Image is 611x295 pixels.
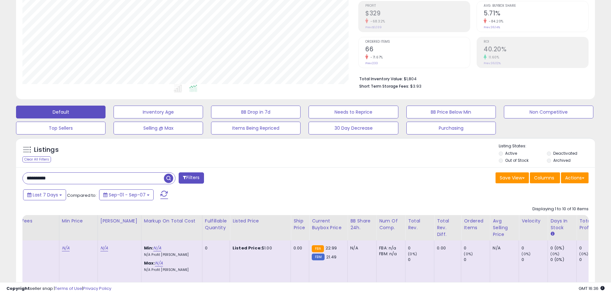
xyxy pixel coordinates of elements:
[33,192,58,198] span: Last 7 Days
[22,156,51,162] div: Clear All Filters
[312,218,345,231] div: Current Buybox Price
[359,76,403,82] b: Total Inventory Value:
[408,251,417,256] small: (0%)
[379,218,403,231] div: Num of Comp.
[408,218,431,231] div: Total Rev.
[553,151,577,156] label: Deactivated
[211,122,301,134] button: Items Being Repriced
[233,218,288,224] div: Listed Price
[464,257,490,263] div: 0
[484,46,588,54] h2: 40.20%
[532,206,589,212] div: Displaying 1 to 10 of 10 items
[530,172,560,183] button: Columns
[579,257,605,263] div: 0
[179,172,204,184] button: Filters
[365,40,470,44] span: Ordered Items
[550,245,576,251] div: 0 (0%)
[144,245,154,251] b: Min:
[141,215,202,240] th: The percentage added to the cost of goods (COGS) that forms the calculator for Min & Max prices.
[437,218,458,238] div: Total Rev. Diff.
[408,257,434,263] div: 0
[67,192,97,198] span: Compared to:
[83,285,111,291] a: Privacy Policy
[484,61,501,65] small: Prev: 36.02%
[579,251,588,256] small: (0%)
[522,218,545,224] div: Velocity
[99,189,154,200] button: Sep-01 - Sep-07
[464,218,487,231] div: Ordered Items
[368,55,383,60] small: -71.67%
[504,106,593,118] button: Non Competitive
[100,218,139,224] div: [PERSON_NAME]
[1,251,54,257] div: $0.30 min
[55,285,82,291] a: Terms of Use
[550,218,574,231] div: Days In Stock
[326,254,337,260] span: 21.49
[505,158,529,163] label: Out of Stock
[579,285,605,291] span: 2025-09-15 16:36 GMT
[550,231,554,237] small: Days In Stock.
[309,122,398,134] button: 30 Day Decrease
[522,257,547,263] div: 0
[144,268,197,272] p: N/A Profit [PERSON_NAME]
[365,46,470,54] h2: 66
[484,25,500,29] small: Prev: 36.14%
[114,122,203,134] button: Selling @ Max
[293,218,306,231] div: Ship Price
[233,245,286,251] div: $1.00
[406,122,496,134] button: Purchasing
[410,83,421,89] span: $3.93
[62,218,95,224] div: Min Price
[464,251,473,256] small: (0%)
[6,286,111,292] div: seller snap | |
[522,251,530,256] small: (0%)
[365,61,378,65] small: Prev: 233
[493,218,516,238] div: Avg Selling Price
[350,245,371,251] div: N/A
[379,251,400,257] div: FBM: n/a
[205,218,227,231] div: Fulfillable Quantity
[437,245,456,251] div: 0.00
[16,106,106,118] button: Default
[350,218,374,231] div: BB Share 24h.
[579,245,605,251] div: 0
[359,83,409,89] b: Short Term Storage Fees:
[34,145,59,154] h5: Listings
[211,106,301,118] button: BB Drop in 7d
[368,19,385,24] small: -68.32%
[493,245,514,251] div: N/A
[406,106,496,118] button: BB Price Below Min
[379,245,400,251] div: FBA: n/a
[484,4,588,8] span: Avg. Buybox Share
[144,253,197,257] p: N/A Profit [PERSON_NAME]
[1,245,54,251] div: 15%
[522,245,547,251] div: 0
[1,218,56,224] div: Amazon Fees
[16,122,106,134] button: Top Sellers
[62,245,70,251] a: N/A
[205,245,225,251] div: 0
[487,19,504,24] small: -84.20%
[359,74,584,82] li: $1,804
[233,245,262,251] b: Listed Price:
[309,106,398,118] button: Needs to Reprice
[109,192,146,198] span: Sep-01 - Sep-07
[326,245,337,251] span: 22.99
[487,55,499,60] small: 11.60%
[550,257,576,263] div: 0 (0%)
[114,106,203,118] button: Inventory Age
[365,25,382,29] small: Prev: $1,039
[144,218,199,224] div: Markup on Total Cost
[464,245,490,251] div: 0
[312,254,324,260] small: FBM
[144,260,155,266] b: Max:
[553,158,571,163] label: Archived
[6,285,30,291] strong: Copyright
[534,175,554,181] span: Columns
[505,151,517,156] label: Active
[408,245,434,251] div: 0
[293,245,304,251] div: 0.00
[550,251,559,256] small: (0%)
[484,40,588,44] span: ROI
[484,10,588,18] h2: 5.71%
